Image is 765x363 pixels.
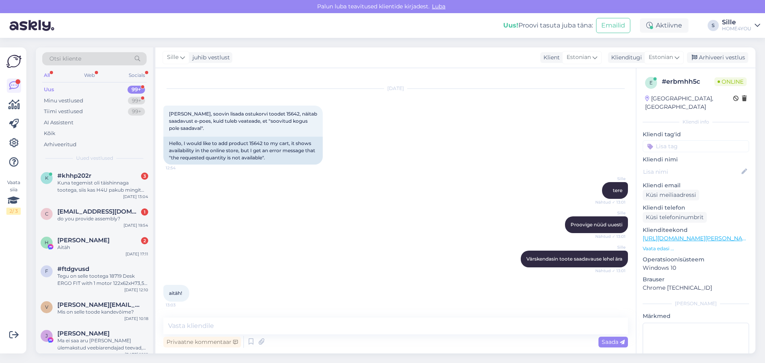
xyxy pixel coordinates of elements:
p: Kliendi telefon [643,204,749,212]
input: Lisa nimi [643,167,740,176]
div: AI Assistent [44,119,73,127]
div: # erbmhh5c [662,77,714,86]
span: Janek Sitsmann [57,330,110,337]
button: Emailid [596,18,630,33]
p: Klienditeekond [643,226,749,234]
p: Operatsioonisüsteem [643,255,749,264]
div: 2 / 3 [6,208,21,215]
div: [DATE] 16:19 [125,351,148,357]
div: Socials [127,70,147,80]
p: Windows 10 [643,264,749,272]
span: Hanna Järve [57,237,110,244]
span: cshai99@yahoo.com [57,208,140,215]
img: Askly Logo [6,54,22,69]
span: Estonian [567,53,591,62]
span: e [649,80,653,86]
span: Nähtud ✓ 13:01 [595,199,626,205]
p: Kliendi email [643,181,749,190]
div: [PERSON_NAME] [643,300,749,307]
div: Kõik [44,130,55,137]
div: Ma ei saa aru [PERSON_NAME] ülemakstud veebiarendajad teevad, et nii lihtsat asja ei suuda [PERSO... [57,337,148,351]
div: Sille [722,19,751,26]
p: Brauser [643,275,749,284]
div: Küsi meiliaadressi [643,190,699,200]
div: Arhiveeri vestlus [687,52,748,63]
span: Saada [602,338,625,345]
div: All [42,70,51,80]
div: Arhiveeritud [44,141,76,149]
div: Kliendi info [643,118,749,126]
div: do you provide assembly? [57,215,148,222]
span: c [45,211,49,217]
span: Värskendasin toote saadavause lehel ära [526,256,622,262]
div: Tiimi vestlused [44,108,83,116]
b: Uus! [503,22,518,29]
div: S [708,20,719,31]
p: Vaata edasi ... [643,245,749,252]
span: Luba [430,3,448,10]
span: #ftdgvusd [57,265,89,273]
div: Vaata siia [6,179,21,215]
div: juhib vestlust [189,53,230,62]
span: Proovige nüüd uuesti [571,222,622,228]
div: 2 [141,237,148,244]
span: J [45,333,48,339]
div: Aitäh [57,244,148,251]
div: 3 [141,173,148,180]
span: Sille [596,176,626,182]
span: Sille [596,244,626,250]
div: Mis on selle toode kandevõime? [57,308,148,316]
div: Aktiivne [640,18,688,33]
p: Kliendi tag'id [643,130,749,139]
div: Privaatne kommentaar [163,337,241,347]
span: [PERSON_NAME], soovin lisada ostukorvi toodet 15642, näitab saadavust e-poes, kuid tuleb veateade... [169,111,318,131]
a: SilleHOME4YOU [722,19,760,32]
div: Klient [540,53,560,62]
div: 99+ [128,108,145,116]
span: Otsi kliente [49,55,81,63]
div: HOME4YOU [722,26,751,32]
a: [URL][DOMAIN_NAME][PERSON_NAME] [643,235,753,242]
span: tere [613,187,622,193]
span: Sille [596,210,626,216]
div: 1 [141,208,148,216]
input: Lisa tag [643,140,749,152]
div: Web [82,70,96,80]
div: Minu vestlused [44,97,83,105]
div: Küsi telefoninumbrit [643,212,707,223]
span: H [45,239,49,245]
div: [GEOGRAPHIC_DATA], [GEOGRAPHIC_DATA] [645,94,733,111]
span: Estonian [649,53,673,62]
div: 99+ [128,97,145,105]
div: Tegu on selle tootega 18719 Desk ERGO FIT with 1 motor 122x62xH73,5-118cm, white [57,273,148,287]
p: Kliendi nimi [643,155,749,164]
span: Nähtud ✓ 13:01 [595,268,626,274]
span: Online [714,77,747,86]
span: 13:03 [166,302,196,308]
div: Kuna tegemist oli täishinnaga tootega, siis kas H4U pakub mingit kompensatsiooni? [57,179,148,194]
div: Proovi tasuta juba täna: [503,21,593,30]
span: Nähtud ✓ 13:01 [595,233,626,239]
span: #khhp202r [57,172,91,179]
div: Hello, I would like to add product 15642 to my cart, it shows availability in the online store, b... [163,137,323,165]
span: aitäh! [169,290,182,296]
span: viktoria.plotnikova@bauhof.ee [57,301,140,308]
div: [DATE] 17:11 [126,251,148,257]
div: Uus [44,86,54,94]
div: [DATE] 13:04 [123,194,148,200]
span: v [45,304,48,310]
div: [DATE] 12:10 [124,287,148,293]
p: Märkmed [643,312,749,320]
div: [DATE] 10:18 [124,316,148,322]
span: f [45,268,48,274]
div: 99+ [127,86,145,94]
span: k [45,175,49,181]
span: 12:54 [166,165,196,171]
span: Uued vestlused [76,155,113,162]
div: [DATE] 19:54 [124,222,148,228]
p: Chrome [TECHNICAL_ID] [643,284,749,292]
span: Sille [167,53,178,62]
div: [DATE] [163,85,628,92]
div: Klienditugi [608,53,642,62]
